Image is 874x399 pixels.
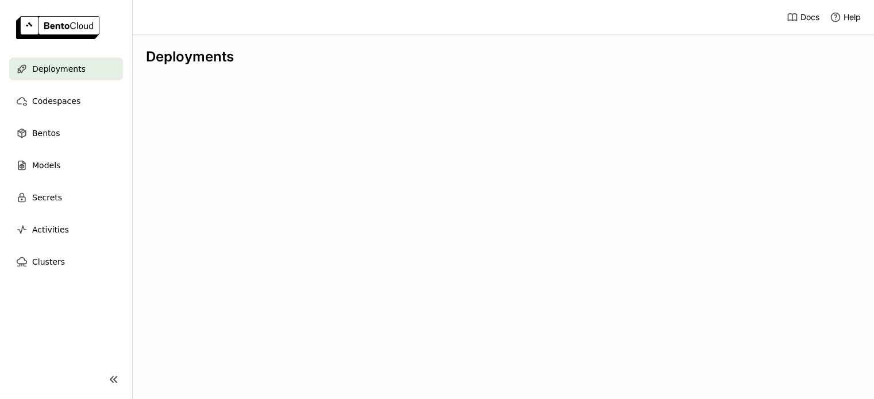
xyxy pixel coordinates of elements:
[9,250,123,273] a: Clusters
[32,255,65,269] span: Clusters
[146,48,860,65] div: Deployments
[32,223,69,237] span: Activities
[844,12,861,22] span: Help
[32,191,62,204] span: Secrets
[9,218,123,241] a: Activities
[16,16,99,39] img: logo
[32,158,60,172] span: Models
[9,154,123,177] a: Models
[800,12,819,22] span: Docs
[830,11,861,23] div: Help
[9,186,123,209] a: Secrets
[9,122,123,145] a: Bentos
[32,94,80,108] span: Codespaces
[787,11,819,23] a: Docs
[32,126,60,140] span: Bentos
[32,62,86,76] span: Deployments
